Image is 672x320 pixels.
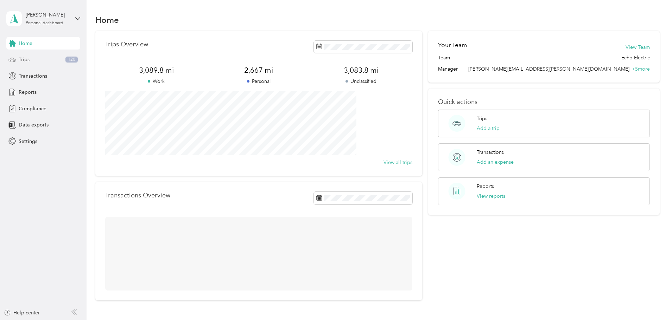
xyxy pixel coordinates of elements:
[438,98,650,106] p: Quick actions
[19,89,37,96] span: Reports
[26,21,63,25] div: Personal dashboard
[383,159,412,166] button: View all trips
[95,16,119,24] h1: Home
[105,65,208,75] span: 3,089.8 mi
[438,65,458,73] span: Manager
[19,138,37,145] span: Settings
[633,281,672,320] iframe: Everlance-gr Chat Button Frame
[438,54,450,61] span: Team
[477,183,494,190] p: Reports
[19,121,49,129] span: Data exports
[19,72,47,80] span: Transactions
[105,192,170,199] p: Transactions Overview
[105,41,148,48] p: Trips Overview
[438,41,467,50] h2: Your Team
[19,40,32,47] span: Home
[26,11,70,19] div: [PERSON_NAME]
[310,65,412,75] span: 3,083.8 mi
[621,54,650,61] span: Echo Electric
[477,158,514,166] button: Add an expense
[19,56,30,63] span: Trips
[310,78,412,85] p: Unclassified
[477,192,505,200] button: View reports
[4,309,40,316] button: Help center
[208,65,310,75] span: 2,667 mi
[626,44,650,51] button: View Team
[477,125,500,132] button: Add a trip
[19,105,46,112] span: Compliance
[105,78,208,85] p: Work
[468,66,629,72] span: [PERSON_NAME][EMAIL_ADDRESS][PERSON_NAME][DOMAIN_NAME]
[208,78,310,85] p: Personal
[477,149,504,156] p: Transactions
[477,115,487,122] p: Trips
[65,57,78,63] span: 120
[632,66,650,72] span: + 5 more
